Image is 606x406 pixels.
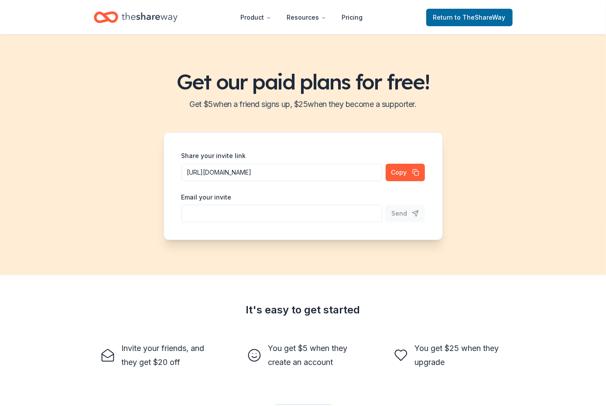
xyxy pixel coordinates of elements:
div: Invite your friends, and they get $20 off [122,341,212,369]
button: Copy [386,164,425,181]
div: You get $5 when they create an account [268,341,359,369]
label: Share your invite link [181,151,246,160]
h2: Get $ 5 when a friend signs up, $ 25 when they become a supporter. [10,97,596,111]
a: Returnto TheShareWay [426,9,513,26]
nav: Main [234,7,370,28]
h1: Get our paid plans for free! [10,69,596,94]
label: Email your invite [181,193,232,202]
div: It's easy to get started [94,303,513,317]
button: Resources [280,9,333,26]
a: Pricing [335,9,370,26]
div: You get $25 when they upgrade [415,341,506,369]
a: Home [94,7,178,28]
button: Product [234,9,278,26]
span: to TheShareWay [455,14,506,21]
span: Return [433,12,506,23]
